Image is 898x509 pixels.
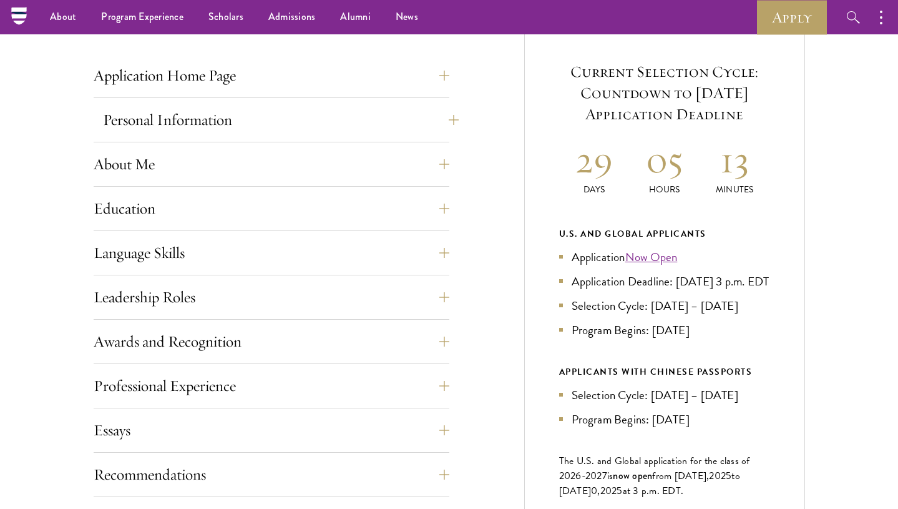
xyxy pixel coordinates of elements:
[94,327,449,357] button: Awards and Recognition
[559,297,770,315] li: Selection Cycle: [DATE] – [DATE]
[94,238,449,268] button: Language Skills
[617,483,622,498] span: 5
[559,364,770,380] div: APPLICANTS WITH CHINESE PASSPORTS
[623,483,684,498] span: at 3 p.m. EDT.
[94,61,449,91] button: Application Home Page
[629,136,700,183] h2: 05
[94,282,449,312] button: Leadership Roles
[700,136,770,183] h2: 13
[103,105,459,135] button: Personal Information
[559,468,740,498] span: to [DATE]
[559,136,630,183] h2: 29
[602,468,607,483] span: 7
[94,149,449,179] button: About Me
[559,272,770,290] li: Application Deadline: [DATE] 3 p.m. EDT
[700,183,770,196] p: Minutes
[559,453,750,483] span: The U.S. and Global application for the class of 202
[94,460,449,490] button: Recommendations
[94,415,449,445] button: Essays
[625,248,678,266] a: Now Open
[709,468,726,483] span: 202
[559,386,770,404] li: Selection Cycle: [DATE] – [DATE]
[597,483,600,498] span: ,
[559,183,630,196] p: Days
[575,468,581,483] span: 6
[613,468,652,483] span: now open
[607,468,613,483] span: is
[94,194,449,224] button: Education
[600,483,617,498] span: 202
[559,321,770,339] li: Program Begins: [DATE]
[559,61,770,125] h5: Current Selection Cycle: Countdown to [DATE] Application Deadline
[582,468,602,483] span: -202
[94,371,449,401] button: Professional Experience
[559,226,770,242] div: U.S. and Global Applicants
[559,248,770,266] li: Application
[652,468,709,483] span: from [DATE],
[629,183,700,196] p: Hours
[726,468,731,483] span: 5
[559,410,770,428] li: Program Begins: [DATE]
[591,483,597,498] span: 0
